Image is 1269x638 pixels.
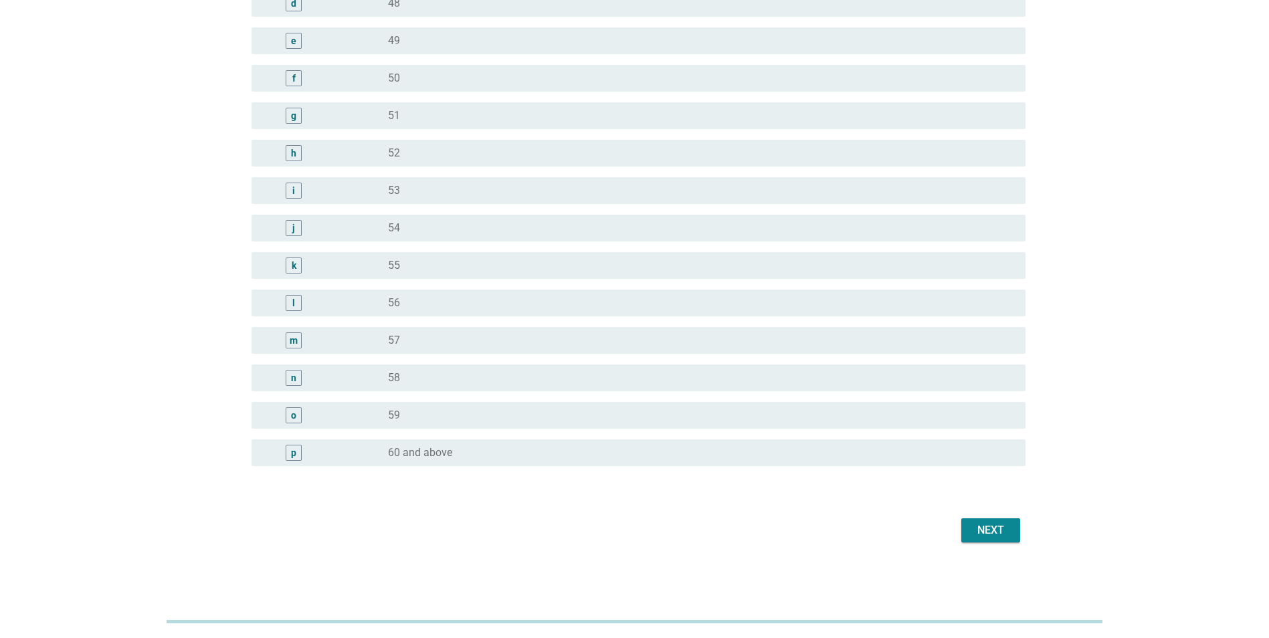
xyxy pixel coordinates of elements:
[388,334,400,347] label: 57
[292,71,296,85] div: f
[292,258,296,272] div: k
[292,183,295,197] div: i
[388,34,400,47] label: 49
[291,146,296,160] div: h
[388,146,400,160] label: 52
[388,259,400,272] label: 55
[388,221,400,235] label: 54
[292,221,295,235] div: j
[388,184,400,197] label: 53
[290,333,298,347] div: m
[388,446,452,459] label: 60 and above
[291,408,296,422] div: o
[291,108,296,122] div: g
[388,296,400,310] label: 56
[388,371,400,385] label: 58
[291,445,296,459] div: p
[961,518,1020,542] button: Next
[292,296,295,310] div: l
[291,370,296,385] div: n
[388,409,400,422] label: 59
[291,33,296,47] div: e
[972,522,1009,538] div: Next
[388,109,400,122] label: 51
[388,72,400,85] label: 50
